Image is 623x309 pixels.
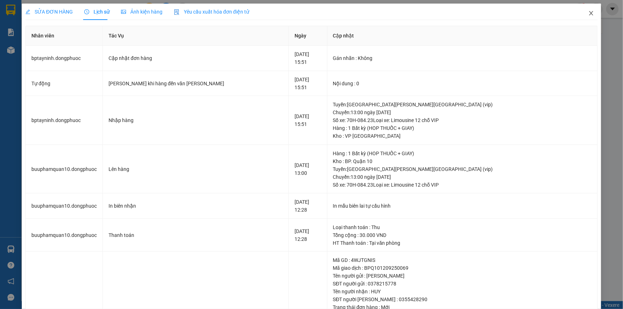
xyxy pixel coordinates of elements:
[26,219,103,252] td: buuphamquan10.dongphuoc
[103,26,289,46] th: Tác Vụ
[333,256,592,264] div: Mã GD : 4WJTGNIS
[26,193,103,219] td: buuphamquan10.dongphuoc
[333,231,592,239] div: Tổng cộng : 30.000 VND
[295,161,321,177] div: [DATE] 13:00
[295,50,321,66] div: [DATE] 15:51
[109,116,283,124] div: Nhập hàng
[109,202,283,210] div: In biên nhận
[109,54,283,62] div: Cập nhật đơn hàng
[333,295,592,303] div: SĐT người [PERSON_NAME] : 0355428290
[109,231,283,239] div: Thanh toán
[333,101,592,124] div: Tuyến : [GEOGRAPHIC_DATA][PERSON_NAME][GEOGRAPHIC_DATA] (vip) Chuyến: 13:00 ngày [DATE] Số xe: 70...
[333,239,592,247] div: HT Thanh toán : Tại văn phòng
[327,26,598,46] th: Cập nhật
[333,157,592,165] div: Kho : BP. Quận 10
[25,9,30,14] span: edit
[333,264,592,272] div: Mã giao dịch : BPQ101209250069
[109,165,283,173] div: Lên hàng
[333,288,592,295] div: Tên người nhận : HUY
[26,96,103,145] td: bptayninh.dongphuoc
[333,223,592,231] div: Loại thanh toán : Thu
[174,9,180,15] img: icon
[588,10,594,16] span: close
[121,9,126,14] span: picture
[174,9,249,15] span: Yêu cầu xuất hóa đơn điện tử
[333,272,592,280] div: Tên người gửi : [PERSON_NAME]
[333,54,592,62] div: Gán nhãn : Không
[333,150,592,157] div: Hàng : 1 Bất kỳ (HOP THUỐC + GIAY)
[109,80,283,87] div: [PERSON_NAME] khi hàng đến văn [PERSON_NAME]
[295,198,321,214] div: [DATE] 12:28
[26,26,103,46] th: Nhân viên
[333,124,592,132] div: Hàng : 1 Bất kỳ (HOP THUỐC + GIAY)
[121,9,162,15] span: Ảnh kiện hàng
[333,280,592,288] div: SĐT người gửi : 0378215778
[333,165,592,189] div: Tuyến : [GEOGRAPHIC_DATA][PERSON_NAME][GEOGRAPHIC_DATA] (vip) Chuyến: 13:00 ngày [DATE] Số xe: 70...
[26,71,103,96] td: Tự động
[25,9,73,15] span: SỬA ĐƠN HÀNG
[84,9,89,14] span: clock-circle
[581,4,601,24] button: Close
[333,80,592,87] div: Nội dung : 0
[333,202,592,210] div: In mẫu biên lai tự cấu hình
[295,227,321,243] div: [DATE] 12:28
[26,145,103,194] td: buuphamquan10.dongphuoc
[333,132,592,140] div: Kho : VP [GEOGRAPHIC_DATA]
[295,112,321,128] div: [DATE] 15:51
[289,26,327,46] th: Ngày
[295,76,321,91] div: [DATE] 15:51
[84,9,110,15] span: Lịch sử
[26,46,103,71] td: bptayninh.dongphuoc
